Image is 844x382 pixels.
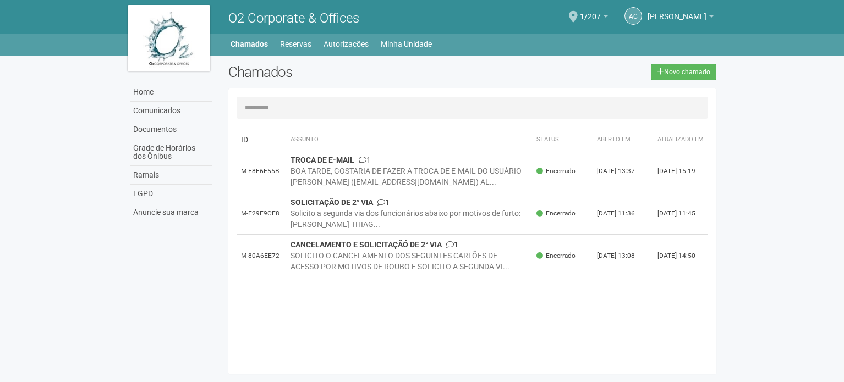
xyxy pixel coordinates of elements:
span: 1 [377,198,390,207]
span: Encerrado [536,167,576,176]
td: ID [237,130,286,150]
a: [PERSON_NAME] [648,14,714,23]
td: M-F29E9CE8 [237,192,286,235]
a: Minha Unidade [381,36,432,52]
strong: SOLICITAÇÃO DE 2° VIA [291,198,373,207]
span: O2 Corporate & Offices [228,10,359,26]
img: logo.jpg [128,5,210,71]
a: Anuncie sua marca [130,203,212,222]
td: [DATE] 14:50 [653,235,708,277]
div: Solicito a segunda via dos funcionários abaixo por motivos de furto: [PERSON_NAME] THIAG... [291,208,528,230]
a: Novo chamado [651,64,716,80]
span: Encerrado [536,209,576,218]
th: Atualizado em [653,130,708,150]
td: M-80A6EE72 [237,235,286,277]
div: BOA TARDE, GOSTARIA DE FAZER A TROCA DE E-MAIL DO USUÁRIO [PERSON_NAME] ([EMAIL_ADDRESS][DOMAIN_N... [291,165,528,187]
span: Andréa Cunha [648,2,706,21]
a: LGPD [130,185,212,203]
th: Assunto [286,130,532,150]
a: Home [130,83,212,102]
a: Reservas [280,36,311,52]
a: Comunicados [130,102,212,120]
th: Aberto em [593,130,653,150]
h2: Chamados [228,64,422,80]
td: [DATE] 15:19 [653,150,708,192]
a: 1/207 [580,14,608,23]
a: Autorizações [324,36,369,52]
span: 1/207 [580,2,601,21]
span: 1 [446,240,458,249]
td: M-E8E6E55B [237,150,286,192]
td: [DATE] 13:37 [593,150,653,192]
a: AC [624,7,642,25]
strong: CANCELAMENTO E SOLICITAÇÃÓ DE 2° VIA [291,240,442,249]
th: Status [532,130,593,150]
td: [DATE] 11:45 [653,192,708,235]
strong: TROCA DE E-MAIL [291,156,354,164]
td: [DATE] 13:08 [593,235,653,277]
a: Chamados [231,36,268,52]
a: Grade de Horários dos Ônibus [130,139,212,166]
a: Documentos [130,120,212,139]
a: Ramais [130,166,212,185]
span: 1 [359,156,371,164]
span: Encerrado [536,251,576,261]
td: [DATE] 11:36 [593,192,653,235]
div: SOLICITO O CANCELAMENTO DOS SEGUINTES CARTÕES DE ACESSO POR MOTIVOS DE ROUBO E SOLICITO A SEGUNDA... [291,250,528,272]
